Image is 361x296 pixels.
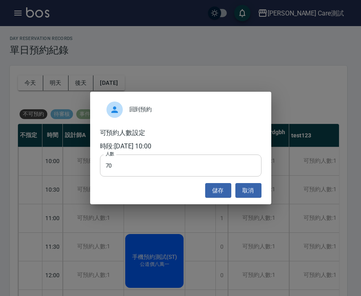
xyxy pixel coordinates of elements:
button: 取消 [235,183,261,198]
span: 回到預約 [129,105,255,114]
h6: 時段: [DATE] 10:00 [100,141,261,151]
h6: 可預約人數設定 [100,128,261,138]
button: 儲存 [205,183,231,198]
label: 人數 [106,151,114,157]
div: 回到預約 [100,98,261,121]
